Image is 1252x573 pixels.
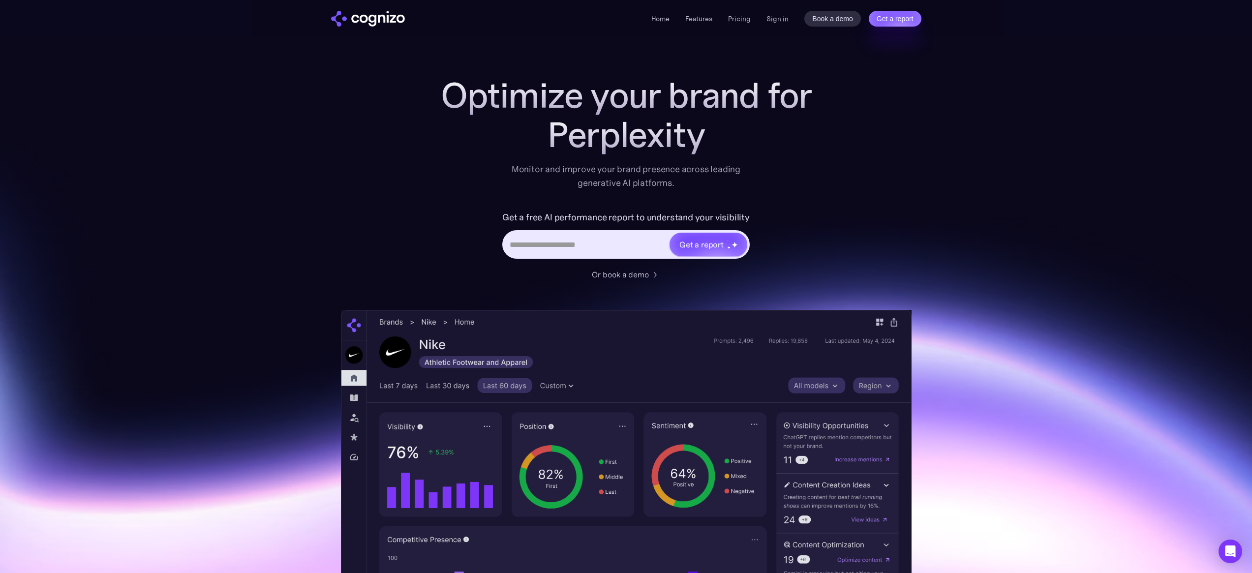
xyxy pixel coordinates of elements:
[429,115,823,154] div: Perplexity
[727,246,731,249] img: star
[429,76,823,115] h1: Optimize your brand for
[592,269,649,280] div: Or book a demo
[592,269,661,280] a: Or book a demo
[869,11,921,27] a: Get a report
[679,239,724,250] div: Get a report
[804,11,861,27] a: Book a demo
[669,232,748,257] a: Get a reportstarstarstar
[502,210,750,264] form: Hero URL Input Form
[502,210,750,225] label: Get a free AI performance report to understand your visibility
[728,14,751,23] a: Pricing
[1219,540,1242,563] div: Open Intercom Messenger
[685,14,712,23] a: Features
[651,14,670,23] a: Home
[732,241,738,248] img: star
[331,11,405,27] img: cognizo logo
[331,11,405,27] a: home
[505,162,747,190] div: Monitor and improve your brand presence across leading generative AI platforms.
[727,240,729,241] img: star
[766,13,789,25] a: Sign in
